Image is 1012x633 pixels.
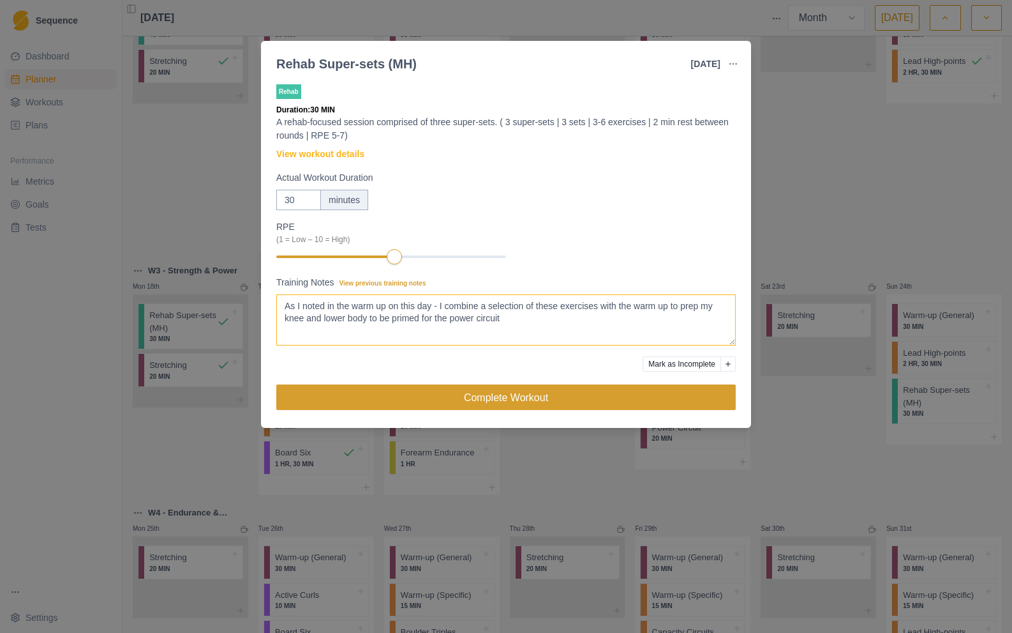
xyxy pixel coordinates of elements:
div: minutes [320,190,368,210]
a: View workout details [276,148,364,161]
div: (1 = Low – 10 = High) [276,234,498,245]
button: Complete Workout [276,385,736,410]
button: Mark as Incomplete [643,356,721,372]
label: RPE [276,220,498,245]
p: [DATE] [691,57,720,71]
p: Rehab [276,84,301,99]
p: A rehab-focused session comprised of three super-sets. ( 3 super-sets | 3 sets | 3-6 exercises | ... [276,116,736,142]
button: Add reason [720,356,736,372]
label: Training Notes [276,276,728,289]
div: Rehab Super-sets (MH) [276,54,417,73]
p: Duration: 30 MIN [276,104,736,116]
span: View previous training notes [339,280,426,287]
label: Actual Workout Duration [276,171,728,185]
